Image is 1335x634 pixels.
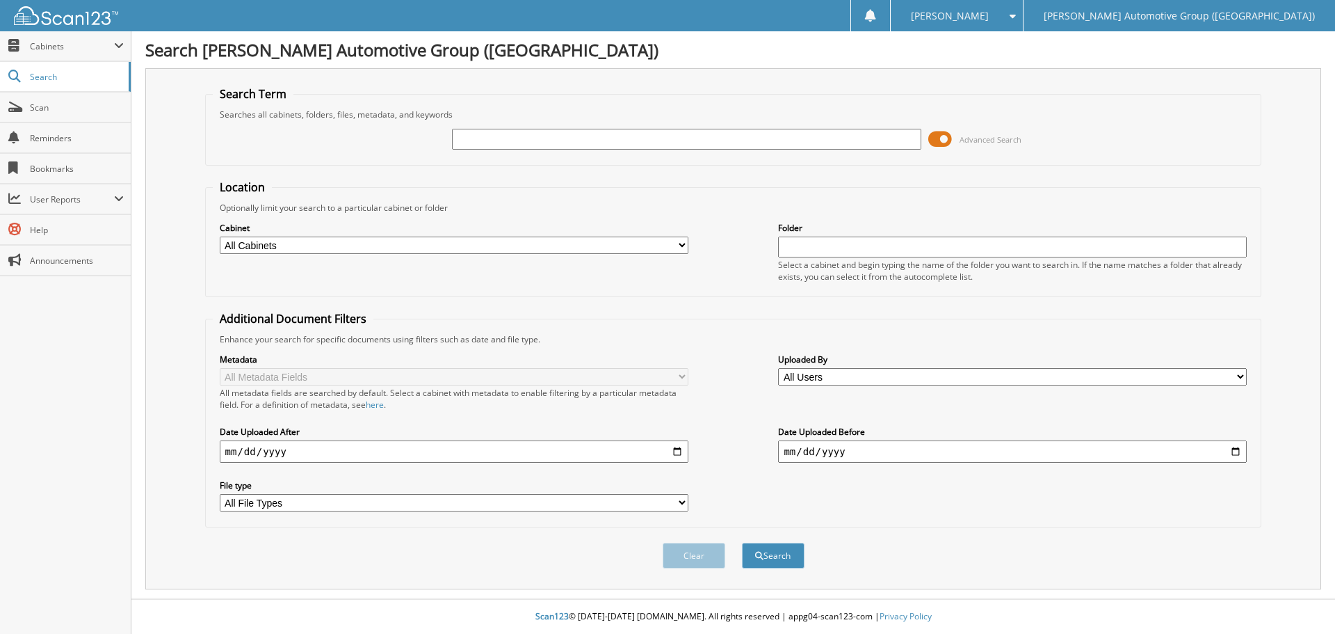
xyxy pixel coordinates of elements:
span: Bookmarks [30,163,124,175]
span: [PERSON_NAME] Automotive Group ([GEOGRAPHIC_DATA]) [1044,12,1315,20]
iframe: Chat Widget [1265,567,1335,634]
img: scan123-logo-white.svg [14,6,118,25]
span: Scan123 [535,610,569,622]
a: Privacy Policy [880,610,932,622]
legend: Additional Document Filters [213,311,373,326]
div: Searches all cabinets, folders, files, metadata, and keywords [213,109,1254,120]
span: Reminders [30,132,124,144]
span: Announcements [30,255,124,267]
label: Uploaded By [778,354,1247,365]
input: start [220,441,688,463]
div: Select a cabinet and begin typing the name of the folder you want to search in. If the name match... [778,259,1247,283]
span: Help [30,224,124,236]
div: © [DATE]-[DATE] [DOMAIN_NAME]. All rights reserved | appg04-scan123-com | [131,600,1335,634]
span: Cabinets [30,40,114,52]
a: here [366,399,384,411]
span: Search [30,71,122,83]
span: Scan [30,102,124,113]
legend: Location [213,180,272,195]
label: Folder [778,222,1247,234]
label: Date Uploaded After [220,426,688,438]
legend: Search Term [213,86,293,102]
h1: Search [PERSON_NAME] Automotive Group ([GEOGRAPHIC_DATA]) [145,38,1321,61]
label: Date Uploaded Before [778,426,1247,438]
div: Enhance your search for specific documents using filters such as date and file type. [213,333,1254,345]
label: File type [220,480,688,491]
label: Metadata [220,354,688,365]
button: Clear [663,543,725,569]
span: [PERSON_NAME] [911,12,989,20]
span: Advanced Search [960,134,1021,145]
label: Cabinet [220,222,688,234]
div: Optionally limit your search to a particular cabinet or folder [213,202,1254,214]
div: All metadata fields are searched by default. Select a cabinet with metadata to enable filtering b... [220,387,688,411]
input: end [778,441,1247,463]
button: Search [742,543,804,569]
span: User Reports [30,193,114,205]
